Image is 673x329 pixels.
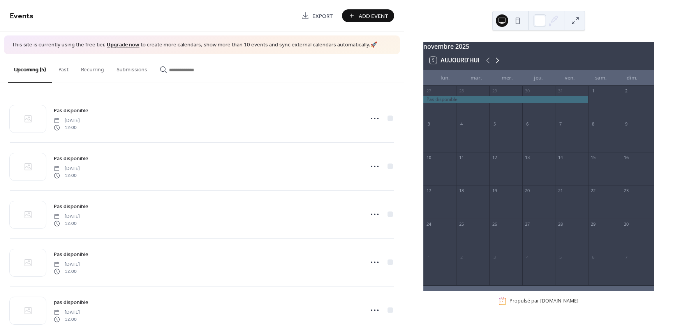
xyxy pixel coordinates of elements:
div: 8 [590,121,596,127]
div: 16 [623,154,629,160]
div: 3 [492,254,497,260]
span: Pas disponible [54,202,88,210]
div: 5 [557,254,563,260]
a: Export [296,9,339,22]
span: This site is currently using the free tier. to create more calendars, show more than 10 events an... [12,41,377,49]
span: Events [10,9,33,24]
span: Export [312,12,333,20]
div: Propulsé par [509,298,578,304]
a: Upgrade now [107,40,139,50]
div: 23 [623,188,629,194]
a: Pas disponible [54,202,88,211]
button: Add Event [342,9,394,22]
div: 27 [426,88,432,94]
button: Past [52,54,75,82]
div: 28 [458,88,464,94]
span: [DATE] [54,213,80,220]
span: pas disponible [54,298,88,306]
div: dim. [617,70,648,86]
div: 25 [458,221,464,227]
button: 5Aujourd'hui [427,55,482,66]
div: 24 [426,221,432,227]
div: 30 [525,88,530,94]
div: 10 [426,154,432,160]
div: 5 [492,121,497,127]
div: 20 [525,188,530,194]
div: 19 [492,188,497,194]
a: Pas disponible [54,106,88,115]
div: 7 [557,121,563,127]
span: 12:00 [54,268,80,275]
span: [DATE] [54,117,80,124]
div: mer. [492,70,523,86]
div: 12 [492,154,497,160]
div: 4 [458,121,464,127]
a: [DOMAIN_NAME] [540,298,578,304]
span: 12:00 [54,316,80,323]
div: 7 [623,254,629,260]
div: 6 [525,121,530,127]
a: pas disponible [54,298,88,307]
div: 31 [557,88,563,94]
div: 26 [492,221,497,227]
div: 1 [590,88,596,94]
div: 30 [623,221,629,227]
div: 17 [426,188,432,194]
button: Recurring [75,54,110,82]
div: novembre 2025 [423,42,654,51]
div: 6 [590,254,596,260]
span: [DATE] [54,165,80,172]
div: jeu. [523,70,554,86]
div: 29 [590,221,596,227]
div: 11 [458,154,464,160]
span: 12:00 [54,220,80,227]
div: 29 [492,88,497,94]
div: 21 [557,188,563,194]
div: 1 [426,254,432,260]
div: 9 [623,121,629,127]
span: [DATE] [54,261,80,268]
span: Pas disponible [54,154,88,163]
div: 2 [458,254,464,260]
div: 14 [557,154,563,160]
div: 27 [525,221,530,227]
div: ven. [554,70,585,86]
span: Pas disponible [54,250,88,258]
div: 15 [590,154,596,160]
div: 28 [557,221,563,227]
button: Submissions [110,54,153,82]
div: 22 [590,188,596,194]
span: [DATE] [54,309,80,316]
div: Pas disponible [423,96,588,103]
div: lun. [430,70,461,86]
div: mar. [461,70,492,86]
button: Upcoming (5) [8,54,52,83]
a: Pas disponible [54,154,88,163]
span: 12:00 [54,172,80,179]
a: Pas disponible [54,250,88,259]
span: 12:00 [54,124,80,131]
div: 13 [525,154,530,160]
div: 18 [458,188,464,194]
div: 2 [623,88,629,94]
div: 3 [426,121,432,127]
div: 4 [525,254,530,260]
div: sam. [585,70,617,86]
span: Add Event [359,12,388,20]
